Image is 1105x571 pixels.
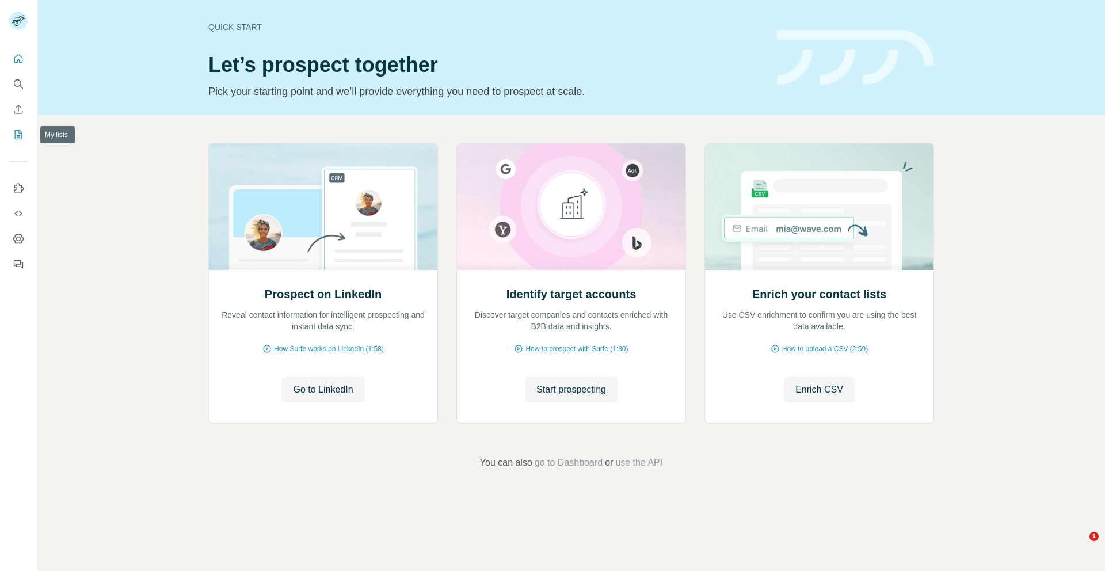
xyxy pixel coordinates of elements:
img: banner [777,30,934,86]
span: Start prospecting [536,383,606,397]
span: or [605,456,613,470]
button: Feedback [9,254,28,275]
button: Start prospecting [525,377,618,402]
button: go to Dashboard [535,456,603,470]
span: Enrich CSV [795,383,843,397]
h2: Identify target accounts [506,286,637,302]
iframe: Intercom live chat [1066,532,1093,559]
button: Dashboard [9,229,28,249]
button: My lists [9,124,28,145]
button: Enrich CSV [784,377,855,402]
img: Prospect on LinkedIn [208,143,438,270]
p: Reveal contact information for intelligent prospecting and instant data sync. [220,309,426,332]
span: How to prospect with Surfe (1:30) [525,344,628,354]
h2: Prospect on LinkedIn [265,286,382,302]
p: Discover target companies and contacts enriched with B2B data and insights. [468,309,674,332]
span: How Surfe works on LinkedIn (1:58) [274,344,384,354]
img: Enrich your contact lists [704,143,934,270]
span: 1 [1089,532,1099,541]
button: Search [9,74,28,94]
button: use the API [615,456,662,470]
span: How to upload a CSV (2:59) [782,344,868,354]
h2: Enrich your contact lists [752,286,886,302]
p: Use CSV enrichment to confirm you are using the best data available. [717,309,922,332]
h1: Let’s prospect together [208,54,763,77]
img: Identify target accounts [456,143,686,270]
div: Quick start [208,21,763,33]
button: Use Surfe on LinkedIn [9,178,28,199]
button: Enrich CSV [9,99,28,120]
span: You can also [480,456,532,470]
p: Pick your starting point and we’ll provide everything you need to prospect at scale. [208,83,763,100]
button: Go to LinkedIn [281,377,364,402]
span: Go to LinkedIn [293,383,353,397]
button: Quick start [9,48,28,69]
button: Use Surfe API [9,203,28,224]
